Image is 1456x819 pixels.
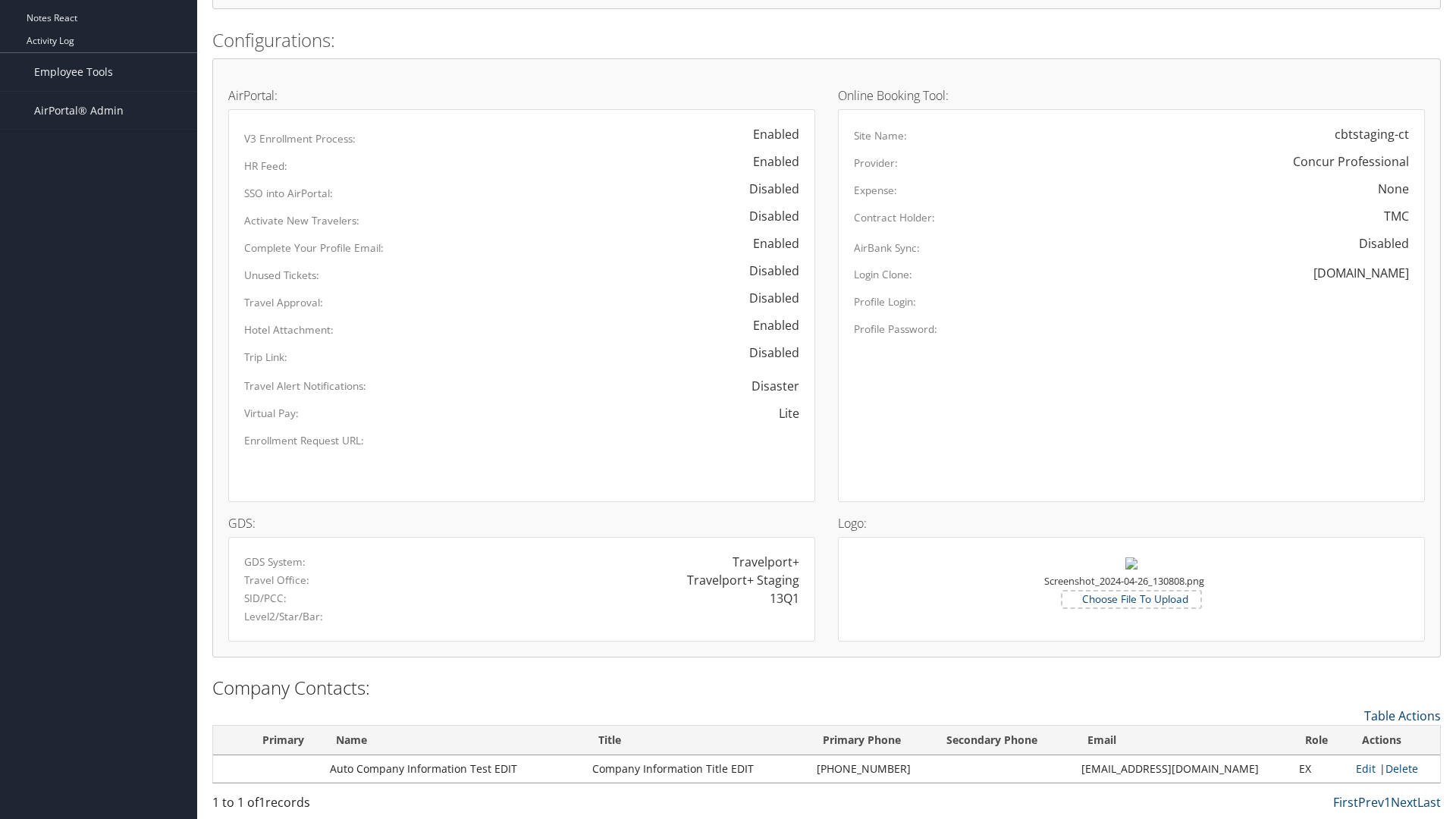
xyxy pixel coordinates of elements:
[244,240,384,256] label: Complete Your Profile Email:
[838,517,1425,529] h4: Logo:
[854,267,912,282] label: Login Clone:
[854,155,898,171] label: Provider:
[212,27,1441,53] h2: Configurations:
[1344,234,1409,253] div: Disabled
[1074,726,1291,755] th: Email
[1333,794,1358,811] a: First
[738,152,799,171] div: Enabled
[809,755,933,783] td: [PHONE_NUMBER]
[854,294,916,309] label: Profile Login:
[838,89,1425,102] h4: Online Booking Tool:
[244,726,322,755] th: Primary
[770,589,799,607] div: 13Q1
[734,262,799,280] div: Disabled
[212,675,1441,701] h2: Company Contacts:
[1384,207,1409,225] div: TMC
[734,289,799,307] div: Disabled
[1291,726,1348,755] th: Role
[809,726,933,755] th: Primary Phone
[733,553,799,571] div: Travelport+
[244,378,366,394] label: Travel Alert Notifications:
[212,793,503,819] div: 1 to 1 of records
[1074,755,1291,783] td: [EMAIL_ADDRESS][DOMAIN_NAME]
[1044,574,1204,603] small: Screenshot_2024-04-26_130808.png
[1293,152,1409,171] div: Concur Professional
[244,186,333,201] label: SSO into AirPortal:
[259,794,265,811] span: 1
[1125,557,1137,570] img: Screenshot_2024-04-26_130808.png
[854,128,907,143] label: Site Name:
[779,404,799,422] div: Lite
[1384,794,1391,811] a: 1
[244,350,287,365] label: Trip Link:
[734,207,799,225] div: Disabled
[738,125,799,143] div: Enabled
[585,726,809,755] th: Title
[1391,794,1417,811] a: Next
[1356,761,1376,776] a: Edit
[1417,794,1441,811] a: Last
[1335,125,1409,143] div: cbtstaging-ct
[1348,726,1440,755] th: Actions
[1358,794,1384,811] a: Prev
[738,316,799,334] div: Enabled
[322,726,585,755] th: Name
[1062,591,1200,607] label: Choose File To Upload
[244,322,334,337] label: Hotel Attachment:
[244,554,306,570] label: GDS System:
[734,344,799,362] div: Disabled
[244,573,309,588] label: Travel Office:
[854,210,935,225] label: Contract Holder:
[228,89,815,102] h4: AirPortal:
[244,295,323,310] label: Travel Approval:
[1378,180,1409,198] div: None
[244,268,319,283] label: Unused Tickets:
[1291,755,1348,783] td: EX
[322,755,585,783] td: Auto Company Information Test EDIT
[933,726,1074,755] th: Secondary Phone
[854,322,937,337] label: Profile Password:
[244,609,323,624] label: Level2/Star/Bar:
[228,517,815,529] h4: GDS:
[1313,264,1409,282] div: [DOMAIN_NAME]
[736,370,799,402] span: Disaster
[244,131,356,146] label: V3 Enrollment Process:
[738,234,799,253] div: Enabled
[244,406,299,421] label: Virtual Pay:
[244,433,364,448] label: Enrollment Request URL:
[1385,761,1418,776] a: Delete
[34,92,124,130] span: AirPortal® Admin
[244,158,287,174] label: HR Feed:
[585,755,809,783] td: Company Information Title EDIT
[244,591,287,606] label: SID/PCC:
[734,180,799,198] div: Disabled
[244,213,359,228] label: Activate New Travelers:
[854,240,920,256] label: AirBank Sync:
[34,53,113,91] span: Employee Tools
[687,571,799,589] div: Travelport+ Staging
[854,183,897,198] label: Expense:
[1364,708,1441,724] a: Table Actions
[1348,755,1440,783] td: |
